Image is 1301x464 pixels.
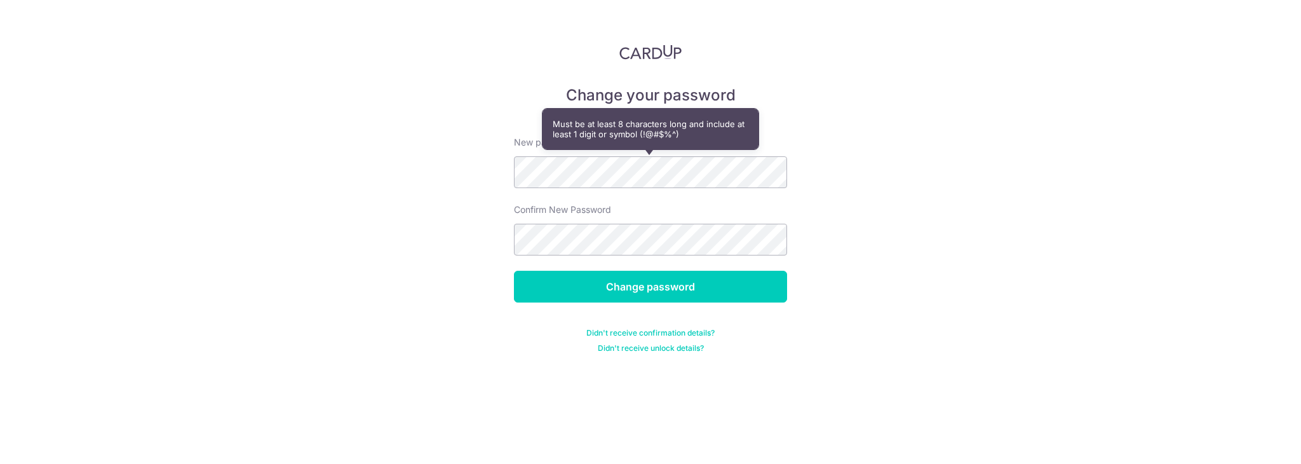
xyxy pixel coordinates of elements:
[586,328,715,338] a: Didn't receive confirmation details?
[514,85,787,106] h5: Change your password
[598,343,704,353] a: Didn't receive unlock details?
[543,109,758,149] div: Must be at least 8 characters long and include at least 1 digit or symbol (!@#$%^)
[514,136,576,149] label: New password
[619,44,682,60] img: CardUp Logo
[514,271,787,303] input: Change password
[514,203,611,216] label: Confirm New Password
